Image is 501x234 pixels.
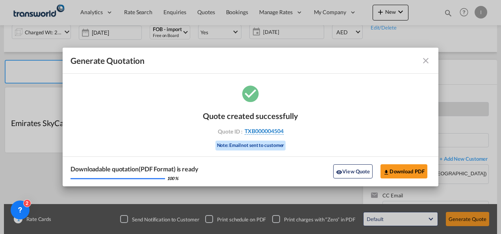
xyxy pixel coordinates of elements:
span: TXB000004504 [245,128,284,135]
span: Generate Quotation [71,56,145,66]
md-icon: icon-close fg-AAA8AD cursor m-0 [421,56,430,65]
md-icon: icon-download [383,169,390,175]
div: 100 % [167,175,178,181]
button: icon-eyeView Quote [333,164,373,178]
div: Quote created successfully [203,111,298,121]
div: Downloadable quotation(PDF Format) is ready [71,165,199,173]
div: Quote ID : [205,128,296,135]
md-icon: icon-eye [336,169,342,175]
md-icon: icon-checkbox-marked-circle [241,84,260,103]
button: Download PDF [380,164,427,178]
div: Note: Email not sent to customer [215,141,286,150]
md-dialog: Generate Quotation Quote ... [63,48,438,186]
